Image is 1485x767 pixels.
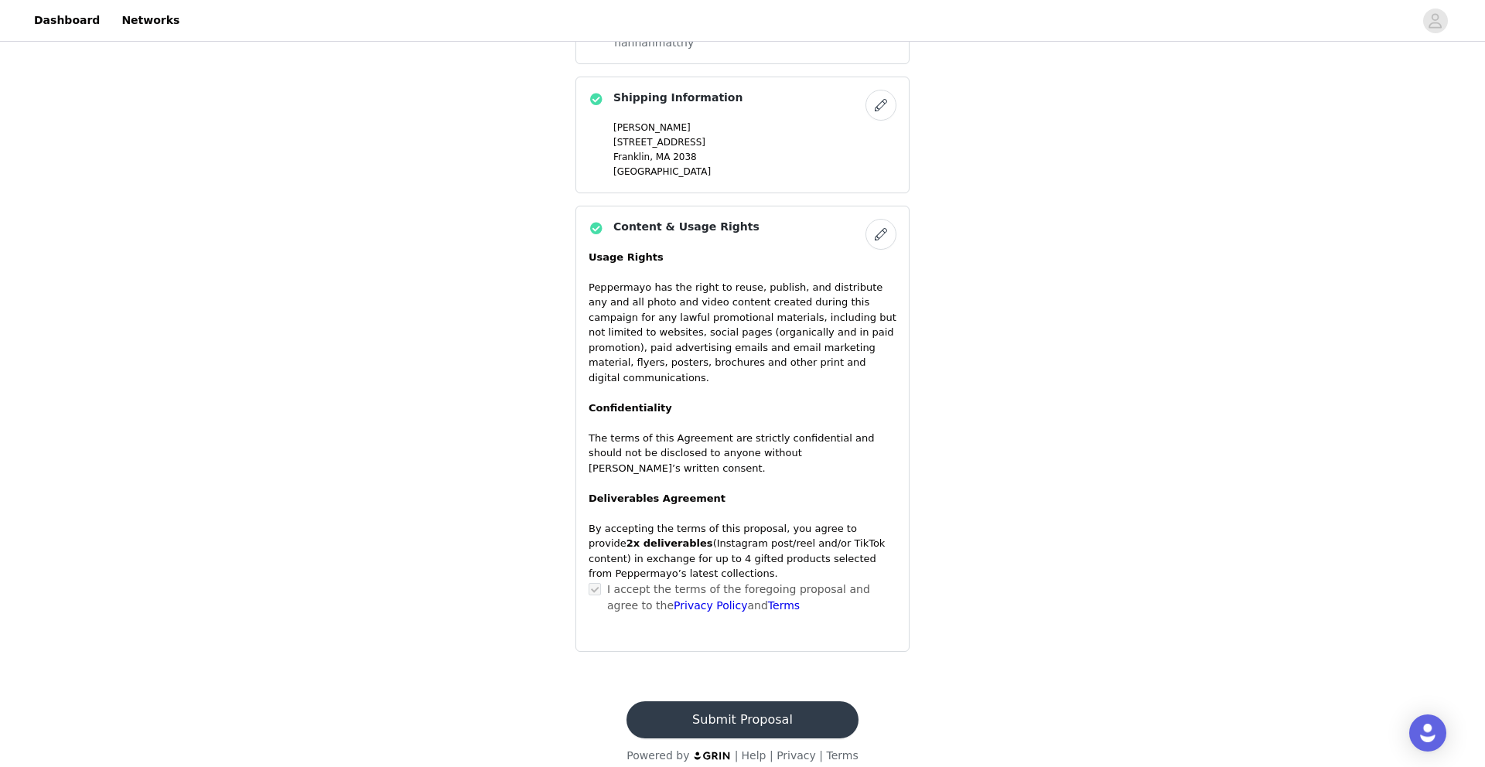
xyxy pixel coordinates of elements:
[768,599,800,612] a: Terms
[589,251,664,263] strong: Usage Rights
[742,749,766,762] a: Help
[613,121,896,135] p: [PERSON_NAME]
[575,206,910,652] div: Content & Usage Rights
[25,3,109,38] a: Dashboard
[607,581,896,614] p: I accept the terms of the foregoing proposal and agree to the and
[674,599,747,612] a: Privacy Policy
[112,3,189,38] a: Networks
[589,250,896,476] p: Peppermayo has the right to reuse, publish, and distribute any and all photo and video content cr...
[626,749,689,762] span: Powered by
[826,749,858,762] a: Terms
[575,77,910,193] div: Shipping Information
[735,749,739,762] span: |
[777,749,816,762] a: Privacy
[589,493,725,504] strong: Deliverables Agreement
[1428,9,1442,33] div: avatar
[589,402,672,414] strong: Confidentiality
[589,521,896,581] p: By accepting the terms of this proposal, you agree to provide (Instagram post/reel and/or TikTok ...
[613,135,896,149] p: [STREET_ADDRESS]
[626,537,713,549] strong: 2x deliverables
[819,749,823,762] span: |
[613,90,742,106] h4: Shipping Information
[626,701,858,738] button: Submit Proposal
[770,749,773,762] span: |
[613,165,896,179] p: [GEOGRAPHIC_DATA]
[613,219,760,235] h4: Content & Usage Rights
[614,35,871,51] p: hannahmatthy
[693,751,732,761] img: logo
[1409,714,1446,752] div: Open Intercom Messenger
[656,152,671,162] span: MA
[673,152,697,162] span: 2038
[613,152,653,162] span: Franklin,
